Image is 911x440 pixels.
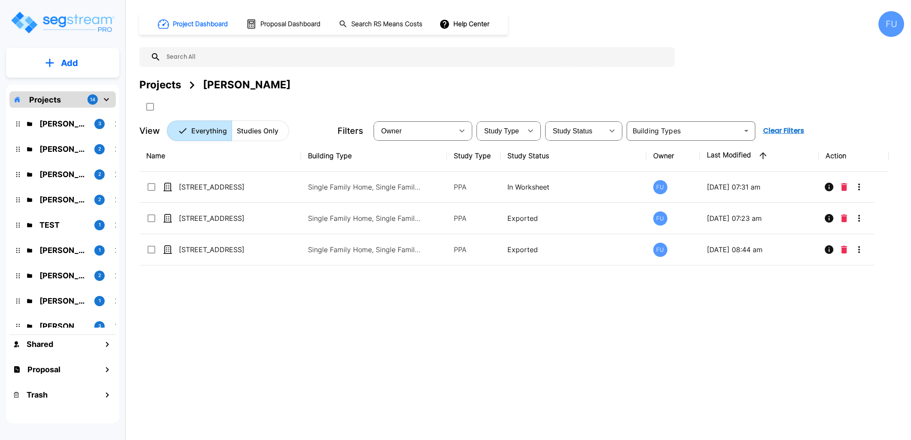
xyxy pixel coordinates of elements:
p: PPA [454,244,494,255]
p: 1 [99,221,101,229]
div: Platform [167,121,289,141]
p: 2 [98,145,101,153]
div: FU [653,211,667,226]
div: FU [653,180,667,194]
h1: Proposal Dashboard [260,19,320,29]
p: Pulaski, Daniel [39,169,87,180]
div: Select [547,119,603,143]
p: [DATE] 08:44 am [707,244,812,255]
h1: Trash [27,389,48,401]
p: 3 [98,322,101,330]
p: Single Family Home, Single Family Home Site [308,244,424,255]
p: Rychlik, Jessica [39,244,87,256]
button: Everything [167,121,232,141]
p: 2 [98,196,101,203]
p: 1 [99,297,101,304]
button: Delete [838,178,851,196]
h1: Shared [27,338,53,350]
p: PPA [454,213,494,223]
p: Add [61,57,78,69]
button: Delete [838,210,851,227]
button: Studies Only [232,121,289,141]
button: Search RS Means Costs [335,16,427,33]
p: In Worksheet [507,182,639,192]
button: Proposal Dashboard [243,15,325,33]
p: PPA [454,182,494,192]
p: View [139,124,160,137]
button: More-Options [851,178,868,196]
p: [STREET_ADDRESS] [179,244,265,255]
p: Single Family Home, Single Family Home Site [308,182,424,192]
div: Select [375,119,453,143]
input: Building Types [629,125,739,137]
h1: Project Dashboard [173,19,228,29]
p: [STREET_ADDRESS] [179,182,265,192]
button: Info [821,178,838,196]
button: More-Options [851,210,868,227]
button: Info [821,210,838,227]
button: SelectAll [142,98,159,115]
th: Building Type [301,140,446,172]
div: Projects [139,77,181,93]
button: Clear Filters [760,122,808,139]
p: Exported [507,213,639,223]
h1: Search RS Means Costs [351,19,422,29]
p: [DATE] 07:31 am [707,182,812,192]
p: Tilson, Martin [39,270,87,281]
button: Info [821,241,838,258]
p: Exported [507,244,639,255]
h1: Proposal [27,364,60,375]
p: [STREET_ADDRESS] [179,213,265,223]
div: [PERSON_NAME] [203,77,291,93]
button: Add [6,51,119,75]
input: Search All [161,47,670,67]
span: Owner [381,127,402,135]
th: Study Status [501,140,646,172]
button: Help Center [437,16,493,32]
button: More-Options [851,241,868,258]
span: Study Type [484,127,519,135]
p: Pierson, Chase [39,143,87,155]
p: 2 [98,272,101,279]
button: Delete [838,241,851,258]
th: Owner [646,140,700,172]
img: Logo [10,10,115,35]
th: Name [139,140,301,172]
p: Projects [29,94,61,105]
div: Select [478,119,522,143]
p: Ceka, Rizvan [39,118,87,130]
p: 1 [99,247,101,254]
p: Studies Only [237,126,278,136]
p: Thompson, JD [39,295,87,307]
p: 2 [98,171,101,178]
p: Everything [191,126,227,136]
p: 14 [90,96,95,103]
p: Daniel, Damany [39,194,87,205]
p: Teixeira [39,320,87,332]
th: Study Type [447,140,501,172]
th: Last Modified [700,140,819,172]
th: Action [819,140,889,172]
button: Open [740,125,752,137]
p: Single Family Home, Single Family Home Site [308,213,424,223]
div: FU [878,11,904,37]
p: 3 [98,120,101,127]
p: [DATE] 07:23 am [707,213,812,223]
div: FU [653,243,667,257]
p: TEST [39,219,87,231]
button: Project Dashboard [154,15,232,33]
span: Study Status [553,127,593,135]
p: Filters [338,124,363,137]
